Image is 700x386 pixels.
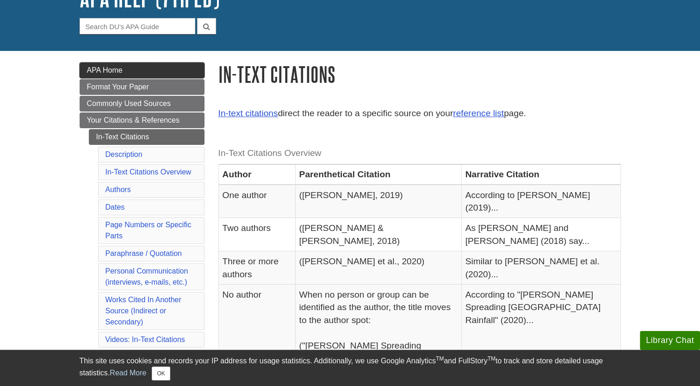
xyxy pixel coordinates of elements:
[218,218,295,251] td: Two authors
[488,355,496,362] sup: TM
[80,18,195,34] input: Search DU's APA Guide
[218,251,295,285] td: Three or more authors
[295,285,461,369] td: When no person or group can be identified as the author, the title moves to the author spot: ("[P...
[105,296,181,326] a: Works Cited In Another Source (Indirect or Secondary)
[89,129,204,145] a: In-Text Citations
[80,112,204,128] a: Your Citations & References
[105,336,185,343] a: Videos: In-Text Citations
[80,62,204,78] a: APA Home
[80,79,204,95] a: Format Your Paper
[80,355,621,380] div: This site uses cookies and records your IP address for usage statistics. Additionally, we use Goo...
[105,203,125,211] a: Dates
[295,218,461,251] td: ([PERSON_NAME] & [PERSON_NAME], 2018)
[105,249,182,257] a: Paraphrase / Quotation
[105,267,188,286] a: Personal Communication(interviews, e-mails, etc.)
[218,285,295,369] td: No author
[87,83,149,91] span: Format Your Paper
[110,369,146,377] a: Read More
[436,355,444,362] sup: TM
[461,218,620,251] td: As [PERSON_NAME] and [PERSON_NAME] (2018) say...
[640,331,700,350] button: Library Chat
[87,66,123,74] span: APA Home
[218,107,621,120] p: direct the reader to a specific source on your page.
[105,221,192,240] a: Page Numbers or Specific Parts
[87,100,171,107] span: Commonly Used Sources
[218,185,295,218] td: One author
[218,108,278,118] a: In-text citations
[461,251,620,285] td: Similar to [PERSON_NAME] et al. (2020)...
[152,367,170,380] button: Close
[218,164,295,185] th: Author
[218,143,621,164] caption: In-Text Citations Overview
[461,285,620,369] td: According to "[PERSON_NAME] Spreading [GEOGRAPHIC_DATA] Rainfall" (2020)...
[453,108,504,118] a: reference list
[80,96,204,112] a: Commonly Used Sources
[105,168,192,176] a: In-Text Citations Overview
[105,186,131,193] a: Authors
[461,164,620,185] th: Narrative Citation
[295,251,461,285] td: ([PERSON_NAME] et al., 2020)
[87,116,180,124] span: Your Citations & References
[295,164,461,185] th: Parenthetical Citation
[218,62,621,86] h1: In-Text Citations
[461,185,620,218] td: According to [PERSON_NAME] (2019)...
[295,185,461,218] td: ([PERSON_NAME], 2019)
[105,150,142,158] a: Description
